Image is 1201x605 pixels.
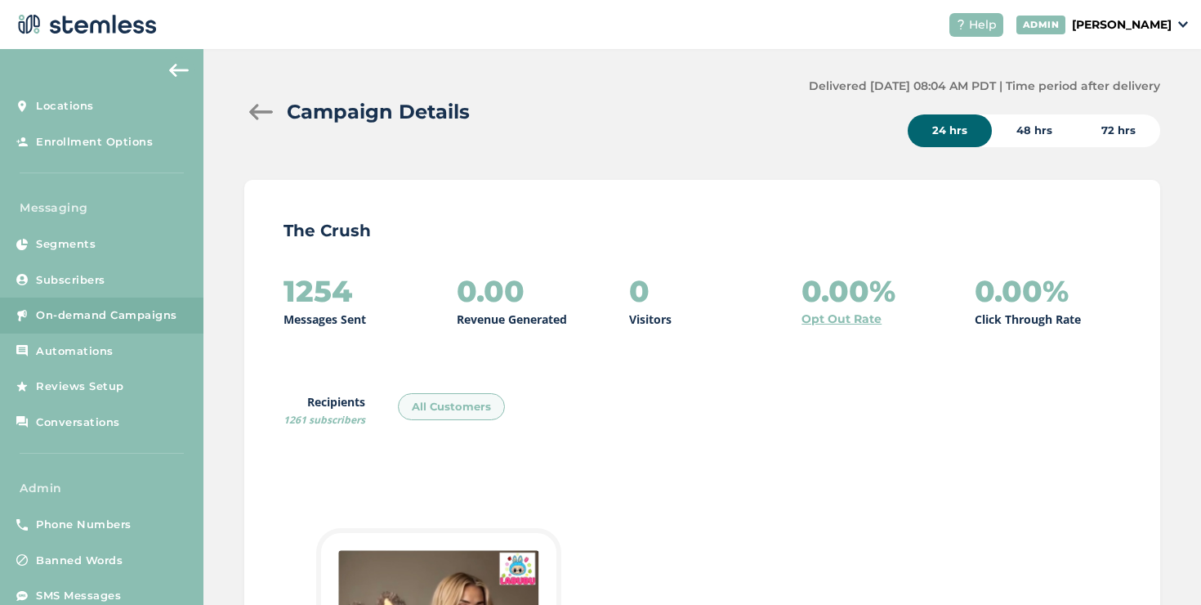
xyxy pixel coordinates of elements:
[36,588,121,604] span: SMS Messages
[629,275,650,307] h2: 0
[36,272,105,289] span: Subscribers
[975,275,1069,307] h2: 0.00%
[36,307,177,324] span: On-demand Campaigns
[801,275,895,307] h2: 0.00%
[969,16,997,34] span: Help
[457,311,567,328] p: Revenue Generated
[1077,114,1160,147] div: 72 hrs
[36,134,153,150] span: Enrollment Options
[1178,21,1188,28] img: icon_down-arrow-small-66adaf34.svg
[284,393,365,428] label: Recipients
[1119,527,1201,605] iframe: Chat Widget
[284,275,352,307] h2: 1254
[36,379,124,395] span: Reviews Setup
[908,114,992,147] div: 24 hrs
[284,219,1121,242] p: The Crush
[992,114,1077,147] div: 48 hrs
[398,393,505,421] div: All Customers
[36,517,132,533] span: Phone Numbers
[36,415,120,431] span: Conversations
[284,311,366,328] p: Messages Sent
[13,8,157,41] img: logo-dark-0685b13c.svg
[1072,16,1172,34] p: [PERSON_NAME]
[629,311,672,328] p: Visitors
[169,64,189,77] img: icon-arrow-back-accent-c549486e.svg
[457,275,525,307] h2: 0.00
[975,311,1081,328] p: Click Through Rate
[136,370,169,403] img: glitter-stars-b7820f95.gif
[36,98,94,114] span: Locations
[36,236,96,253] span: Segments
[36,553,123,569] span: Banned Words
[1016,16,1066,34] div: ADMIN
[36,343,114,360] span: Automations
[284,413,365,427] span: 1261 subscribers
[801,311,882,328] a: Opt Out Rate
[956,20,966,29] img: icon-help-white-03924b79.svg
[809,78,1160,95] label: Delivered [DATE] 08:04 AM PDT | Time period after delivery
[287,97,470,127] h2: Campaign Details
